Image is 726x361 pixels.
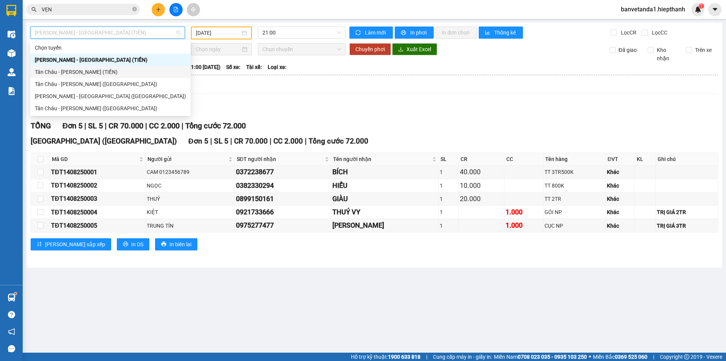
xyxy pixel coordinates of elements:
[355,30,362,36] span: sync
[236,220,330,231] div: 0975277477
[185,121,246,130] span: Tổng cước 72.000
[35,80,186,88] div: Tân Châu - [PERSON_NAME] ([GEOGRAPHIC_DATA])
[8,345,15,352] span: message
[607,208,633,216] div: Khác
[695,6,701,13] img: icon-new-feature
[30,90,191,102] div: Hồ Chí Minh - Tân Châu (Giường)
[332,167,437,177] div: BÍCH
[188,137,208,145] span: Đơn 5
[436,27,477,39] button: In đơn chọn
[273,137,303,145] span: CC 2.000
[123,241,128,247] span: printer
[152,3,165,16] button: plus
[117,238,149,250] button: printerIn DS
[246,63,262,71] span: Tài xế:
[237,155,324,163] span: SĐT người nhận
[173,7,178,12] span: file-add
[607,195,633,203] div: Khác
[236,180,330,191] div: 0382330294
[30,78,191,90] div: Tân Châu - Hồ Chí Minh (Giường)
[618,28,638,37] span: Lọc CR
[635,153,656,166] th: KL
[309,137,368,145] span: Tổng cước 72.000
[191,7,196,12] span: aim
[31,137,177,145] span: [GEOGRAPHIC_DATA] ([GEOGRAPHIC_DATA])
[147,195,233,203] div: THUỶ
[14,292,17,295] sup: 1
[105,121,107,130] span: |
[156,7,161,12] span: plus
[88,121,103,130] span: SL 5
[712,6,718,13] span: caret-down
[235,206,332,219] td: 0921733666
[684,354,689,359] span: copyright
[109,121,143,130] span: CR 70.000
[210,137,212,145] span: |
[544,222,604,230] div: CỤC NP
[35,68,186,76] div: Tân Châu - [PERSON_NAME] (TIỀN)
[699,3,704,9] sup: 1
[30,54,191,66] div: Hồ Chí Minh - Tân Châu (TIỀN)
[433,353,492,361] span: Cung cấp máy in - giấy in:
[51,181,144,190] div: TĐT1408250002
[649,28,669,37] span: Lọc CC
[543,153,606,166] th: Tên hàng
[195,45,240,53] input: Chọn ngày
[181,121,183,130] span: |
[35,92,186,100] div: [PERSON_NAME] - [GEOGRAPHIC_DATA] ([GEOGRAPHIC_DATA])
[236,207,330,217] div: 0921733666
[615,5,691,14] span: banvetanda1.hiepthanh
[479,27,523,39] button: bar-chartThống kê
[440,208,457,216] div: 1
[426,353,427,361] span: |
[235,192,332,206] td: 0899150161
[410,28,428,37] span: In phơi
[589,355,591,358] span: ⚪️
[657,208,717,216] div: TRỊ GIÁ 2TR
[52,155,138,163] span: Mã GD
[8,87,16,95] img: solution-icon
[332,207,437,217] div: THUÝ VY
[440,168,457,176] div: 1
[331,219,438,232] td: NGỌC SANG
[349,43,391,55] button: Chuyển phơi
[616,46,640,54] span: Đã giao
[30,42,191,54] div: Chọn tuyến
[50,192,146,206] td: TĐT1408250003
[165,63,220,71] span: Chuyến: (21:00 [DATE])
[270,137,271,145] span: |
[50,179,146,192] td: TĐT1408250002
[388,354,420,360] strong: 1900 633 818
[544,181,604,190] div: TT 800K
[31,238,111,250] button: sort-ascending[PERSON_NAME] sắp xếp
[6,5,16,16] img: logo-vxr
[262,44,341,55] span: Chọn chuyến
[132,7,137,11] span: close-circle
[654,46,680,63] span: Kho nhận
[700,3,703,9] span: 1
[460,194,503,204] div: 20.000
[333,155,430,163] span: Tên người nhận
[132,6,137,13] span: close-circle
[440,222,457,230] div: 1
[35,44,186,52] div: Chọn tuyến
[235,166,332,179] td: 0372238677
[214,137,228,145] span: SL 5
[147,181,233,190] div: NGỌC
[262,27,341,38] span: 21:00
[8,30,16,38] img: warehouse-icon
[268,63,287,71] span: Loại xe:
[30,66,191,78] div: Tân Châu - Hồ Chí Minh (TIỀN)
[331,192,438,206] td: GIÀU
[50,166,146,179] td: TĐT1408250001
[51,167,144,177] div: TĐT1408250001
[708,3,721,16] button: caret-down
[145,121,147,130] span: |
[439,153,459,166] th: SL
[331,179,438,192] td: HIẾU
[8,68,16,76] img: warehouse-icon
[8,294,16,302] img: warehouse-icon
[37,241,42,247] span: sort-ascending
[155,238,197,250] button: printerIn biên lai
[657,222,717,230] div: TRỊ GIÁ 3TR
